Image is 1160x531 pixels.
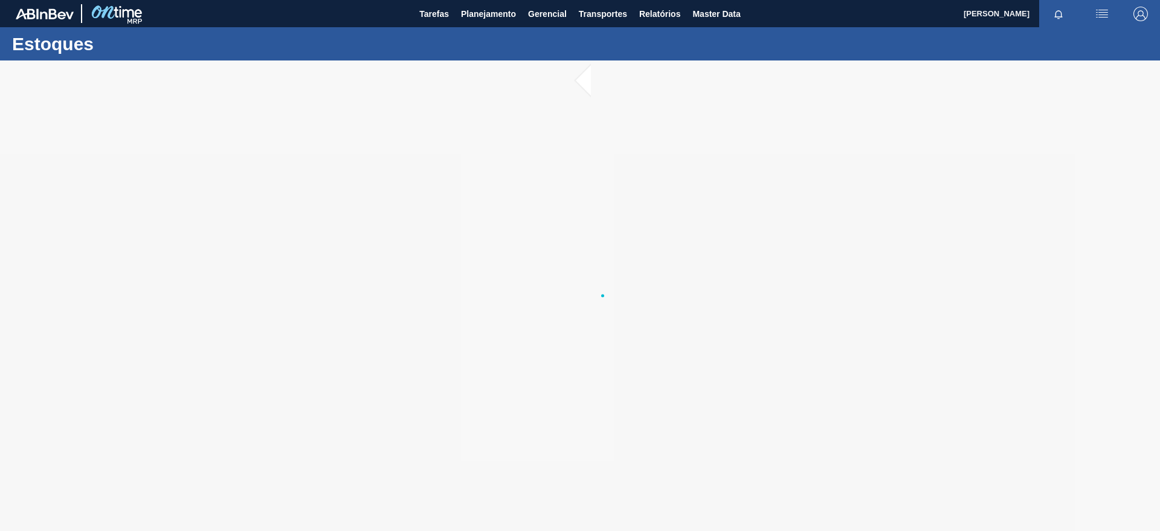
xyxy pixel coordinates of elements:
img: TNhmsLtSVTkK8tSr43FrP2fwEKptu5GPRR3wAAAABJRU5ErkJggg== [16,8,74,19]
span: Relatórios [639,7,680,21]
span: Gerencial [528,7,567,21]
img: Logout [1133,7,1148,21]
button: Notificações [1039,5,1078,22]
img: userActions [1095,7,1109,21]
span: Master Data [692,7,740,21]
h1: Estoques [12,37,227,51]
span: Tarefas [419,7,449,21]
span: Transportes [579,7,627,21]
span: Planejamento [461,7,516,21]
